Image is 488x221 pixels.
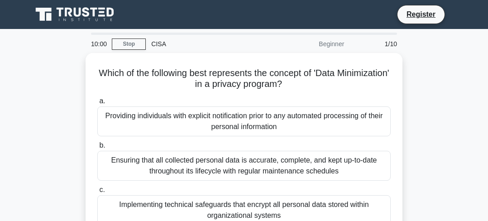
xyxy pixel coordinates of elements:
[146,35,270,53] div: CISA
[97,106,391,136] div: Providing individuals with explicit notification prior to any automated processing of their perso...
[99,186,105,193] span: c.
[99,141,105,149] span: b.
[270,35,349,53] div: Beginner
[349,35,402,53] div: 1/10
[401,9,441,20] a: Register
[112,38,146,50] a: Stop
[97,151,391,181] div: Ensuring that all collected personal data is accurate, complete, and kept up-to-date throughout i...
[99,97,105,105] span: a.
[96,67,392,90] h5: Which of the following best represents the concept of 'Data Minimization' in a privacy program?
[86,35,112,53] div: 10:00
